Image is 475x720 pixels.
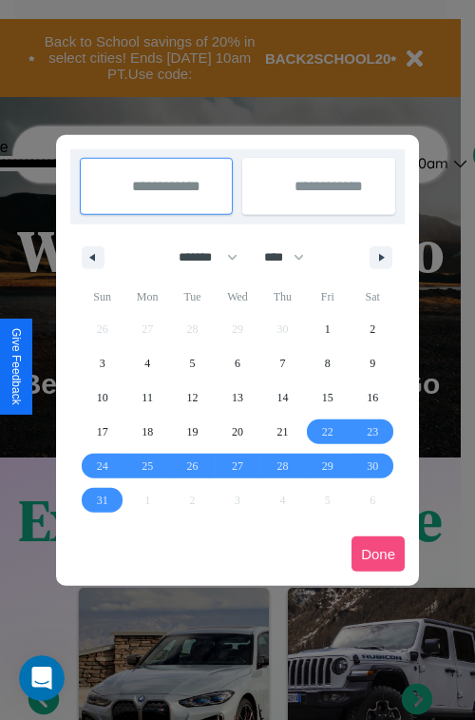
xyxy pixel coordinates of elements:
[215,449,259,483] button: 27
[187,415,199,449] span: 19
[142,415,153,449] span: 18
[260,449,305,483] button: 28
[187,380,199,415] span: 12
[260,380,305,415] button: 14
[370,312,375,346] span: 2
[232,449,243,483] span: 27
[170,282,215,312] span: Tue
[305,449,350,483] button: 29
[80,449,124,483] button: 24
[305,282,350,312] span: Fri
[215,346,259,380] button: 6
[170,346,215,380] button: 5
[351,346,395,380] button: 9
[260,282,305,312] span: Thu
[170,380,215,415] button: 12
[232,380,243,415] span: 13
[351,380,395,415] button: 16
[144,346,150,380] span: 4
[19,655,65,701] iframe: Intercom live chat
[351,536,405,572] button: Done
[325,312,331,346] span: 1
[367,449,378,483] span: 30
[215,380,259,415] button: 13
[260,346,305,380] button: 7
[260,415,305,449] button: 21
[215,282,259,312] span: Wed
[97,449,108,483] span: 24
[80,483,124,517] button: 31
[170,449,215,483] button: 26
[351,312,395,346] button: 2
[351,282,395,312] span: Sat
[142,380,153,415] span: 11
[124,346,169,380] button: 4
[351,415,395,449] button: 23
[80,415,124,449] button: 17
[215,415,259,449] button: 20
[305,415,350,449] button: 22
[97,415,108,449] span: 17
[276,380,288,415] span: 14
[325,346,331,380] span: 8
[305,346,350,380] button: 8
[124,449,169,483] button: 25
[235,346,240,380] span: 6
[187,449,199,483] span: 26
[80,380,124,415] button: 10
[80,346,124,380] button: 3
[142,449,153,483] span: 25
[97,380,108,415] span: 10
[100,346,105,380] span: 3
[367,380,378,415] span: 16
[322,415,333,449] span: 22
[351,449,395,483] button: 30
[276,449,288,483] span: 28
[124,380,169,415] button: 11
[170,415,215,449] button: 19
[322,449,333,483] span: 29
[232,415,243,449] span: 20
[124,282,169,312] span: Mon
[367,415,378,449] span: 23
[305,380,350,415] button: 15
[305,312,350,346] button: 1
[370,346,375,380] span: 9
[80,282,124,312] span: Sun
[276,415,288,449] span: 21
[97,483,108,517] span: 31
[124,415,169,449] button: 18
[190,346,196,380] span: 5
[279,346,285,380] span: 7
[322,380,333,415] span: 15
[9,328,23,405] div: Give Feedback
